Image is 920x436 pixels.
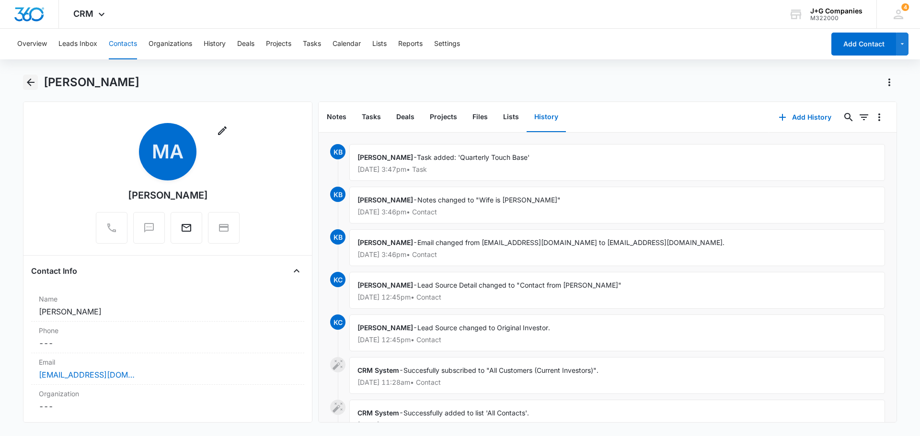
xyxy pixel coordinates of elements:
[139,123,196,180] span: MA
[901,3,909,11] div: notifications count
[403,409,529,417] span: Successfully added to list 'All Contacts'.
[39,337,297,349] dd: ---
[389,102,422,132] button: Deals
[527,102,566,132] button: History
[882,75,897,90] button: Actions
[17,29,47,59] button: Overview
[422,102,465,132] button: Projects
[398,29,423,59] button: Reports
[417,238,724,246] span: Email changed from [EMAIL_ADDRESS][DOMAIN_NAME] to [EMAIL_ADDRESS][DOMAIN_NAME].
[417,324,550,332] span: Lead Source changed to Original Investor.
[266,29,291,59] button: Projects
[831,33,896,56] button: Add Contact
[357,238,413,246] span: [PERSON_NAME]
[354,102,389,132] button: Tasks
[128,188,208,202] div: [PERSON_NAME]
[357,324,413,332] span: [PERSON_NAME]
[349,187,885,224] div: -
[330,187,345,202] span: KB
[330,314,345,330] span: KC
[769,106,841,129] button: Add History
[23,75,38,90] button: Back
[357,379,877,386] p: [DATE] 11:28am • Contact
[417,281,621,289] span: Lead Source Detail changed to "Contact from [PERSON_NAME]"
[856,110,872,125] button: Filters
[303,29,321,59] button: Tasks
[39,294,297,304] label: Name
[357,196,413,204] span: [PERSON_NAME]
[237,29,254,59] button: Deals
[39,389,297,399] label: Organization
[333,29,361,59] button: Calendar
[357,409,399,417] span: CRM System
[149,29,192,59] button: Organizations
[810,7,862,15] div: account name
[372,29,387,59] button: Lists
[357,336,877,343] p: [DATE] 12:45pm • Contact
[171,212,202,244] button: Email
[330,144,345,159] span: KB
[357,166,877,173] p: [DATE] 3:47pm • Task
[357,209,877,215] p: [DATE] 3:46pm • Contact
[417,153,529,161] span: Task added: 'Quarterly Touch Base'
[349,229,885,266] div: -
[58,29,97,59] button: Leads Inbox
[357,422,877,428] p: [DATE] 3:14pm • Contact
[109,29,137,59] button: Contacts
[39,306,297,317] dd: [PERSON_NAME]
[349,272,885,309] div: -
[872,110,887,125] button: Overflow Menu
[417,196,561,204] span: Notes changed to "Wife is [PERSON_NAME]"
[39,401,297,412] dd: ---
[31,385,304,416] div: Organization---
[357,281,413,289] span: [PERSON_NAME]
[349,314,885,351] div: -
[31,322,304,353] div: Phone---
[330,272,345,287] span: KC
[357,153,413,161] span: [PERSON_NAME]
[357,366,399,374] span: CRM System
[841,110,856,125] button: Search...
[465,102,495,132] button: Files
[319,102,354,132] button: Notes
[39,325,297,335] label: Phone
[44,75,139,89] h1: [PERSON_NAME]
[349,357,885,394] div: -
[357,294,877,301] p: [DATE] 12:45pm • Contact
[330,229,345,245] span: KB
[171,227,202,235] a: Email
[495,102,527,132] button: Lists
[349,144,885,181] div: -
[204,29,226,59] button: History
[403,366,598,374] span: Succesfully subscribed to "All Customers (Current Investors)".
[73,9,93,19] span: CRM
[31,290,304,322] div: Name[PERSON_NAME]
[434,29,460,59] button: Settings
[289,263,304,279] button: Close
[31,353,304,385] div: Email[EMAIL_ADDRESS][DOMAIN_NAME]
[39,369,135,380] a: [EMAIL_ADDRESS][DOMAIN_NAME]
[39,420,297,430] label: Address
[357,251,877,258] p: [DATE] 3:46pm • Contact
[39,357,297,367] label: Email
[901,3,909,11] span: 4
[810,15,862,22] div: account id
[31,265,77,277] h4: Contact Info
